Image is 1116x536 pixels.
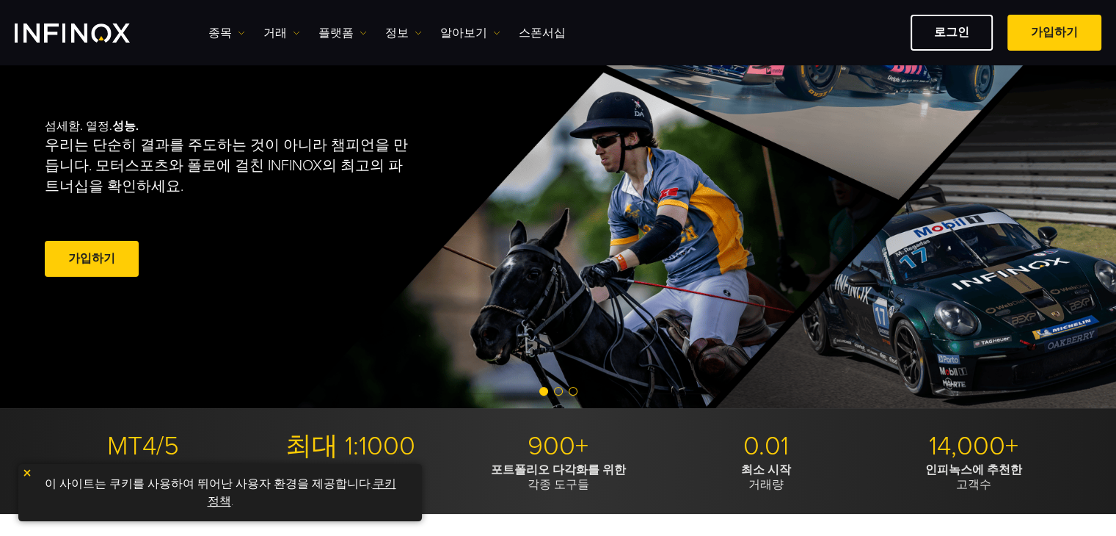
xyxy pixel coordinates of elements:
p: MT4/5 [45,430,241,463]
img: yellow close icon [22,468,32,478]
p: 고객수 [875,463,1072,492]
a: 정보 [385,24,422,42]
a: 거래 [263,24,300,42]
div: 섬세함. 열정. [45,95,507,304]
p: 0.01 [668,430,864,463]
strong: 포트폴리오 다각화를 위한 [491,463,626,477]
a: 로그인 [911,15,993,51]
strong: 인피녹스에 추천한 [925,463,1022,477]
strong: 최소 시작 [741,463,791,477]
p: 900+ [460,430,657,463]
a: 알아보기 [440,24,500,42]
a: 가입하기 [45,241,139,277]
span: Go to slide 2 [554,387,563,396]
a: 스폰서십 [519,24,566,42]
p: 각종 도구들 [460,463,657,492]
p: 최신 거래 도구 [45,463,241,492]
p: 최대 1:1000 [252,430,449,463]
p: 이 사이트는 쿠키를 사용하여 뛰어난 사용자 환경을 제공합니다. . [26,471,415,514]
a: INFINOX Logo [15,23,164,43]
span: Go to slide 3 [569,387,577,396]
p: 거래량 [668,463,864,492]
a: 종목 [208,24,245,42]
strong: 성능. [112,119,139,134]
span: Go to slide 1 [539,387,548,396]
p: 레버리지 [252,463,449,492]
strong: 거래를 위한 [320,463,382,477]
p: 14,000+ [875,430,1072,463]
p: 우리는 단순히 결과를 주도하는 것이 아니라 챔피언을 만듭니다. 모터스포츠와 폴로에 걸친 INFINOX의 최고의 파트너십을 확인하세요. [45,135,415,197]
a: 플랫폼 [318,24,367,42]
a: 가입하기 [1007,15,1101,51]
strong: 플랫폼과 [120,463,167,477]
